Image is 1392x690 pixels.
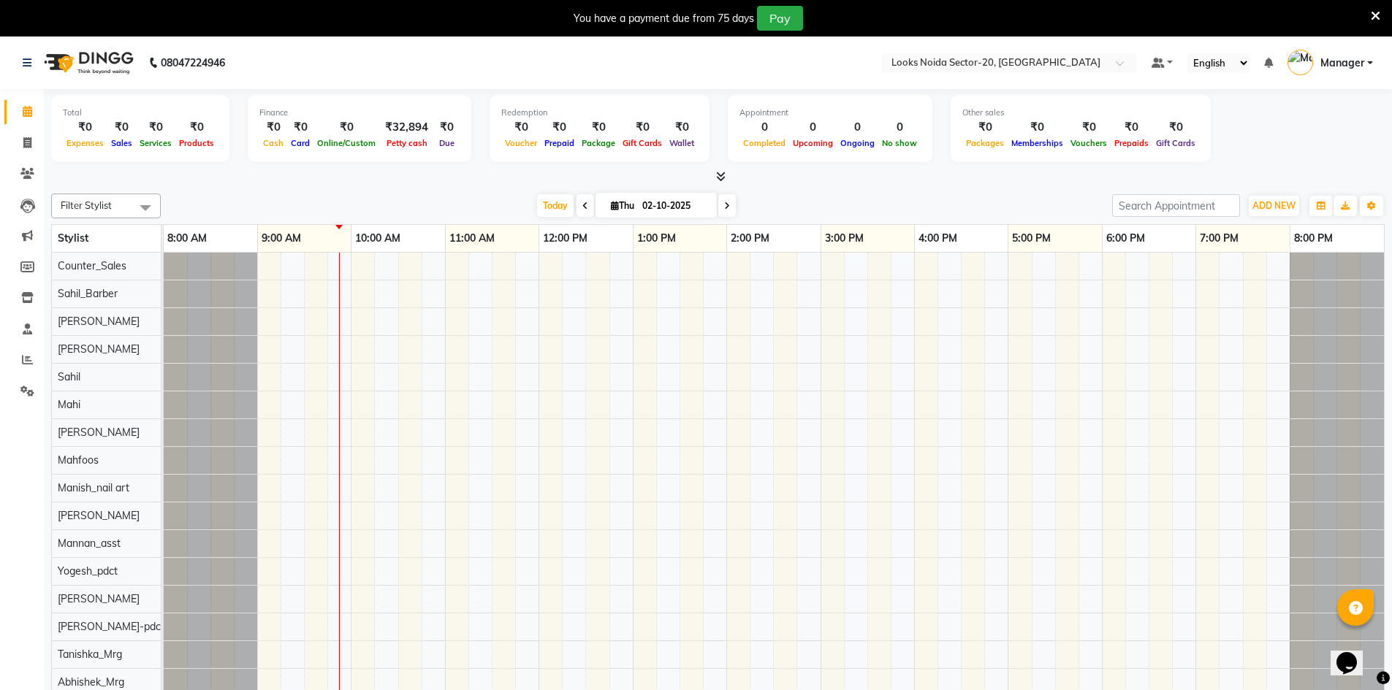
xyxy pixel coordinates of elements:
span: Voucher [501,138,541,148]
span: Expenses [63,138,107,148]
span: Completed [739,138,789,148]
div: Appointment [739,107,921,119]
span: Filter Stylist [61,199,112,211]
button: Pay [757,6,803,31]
div: ₹0 [962,119,1008,136]
span: Mannan_asst [58,537,121,550]
span: Cash [259,138,287,148]
span: Mahfoos [58,453,99,467]
div: ₹0 [541,119,578,136]
span: Abhishek_Mrg [58,675,124,689]
div: ₹0 [1152,119,1199,136]
span: [PERSON_NAME] [58,509,140,522]
a: 12:00 PM [539,228,591,249]
a: 1:00 PM [634,228,680,249]
div: You have a payment due from 75 days [574,11,754,26]
span: Thu [607,200,638,211]
div: Redemption [501,107,698,119]
span: Sahil_Barber [58,287,118,300]
a: 6:00 PM [1103,228,1149,249]
a: 2:00 PM [727,228,773,249]
span: [PERSON_NAME] [58,315,140,328]
span: No show [878,138,921,148]
a: 7:00 PM [1196,228,1242,249]
span: Due [436,138,458,148]
span: Products [175,138,218,148]
span: Manish_nail art [58,481,129,494]
span: Card [287,138,313,148]
div: ₹0 [501,119,541,136]
span: Stylist [58,231,88,245]
span: Online/Custom [313,138,379,148]
div: ₹0 [313,119,379,136]
div: ₹0 [578,119,619,136]
div: Finance [259,107,460,119]
span: Prepaids [1111,138,1152,148]
div: ₹0 [175,119,218,136]
div: ₹0 [287,119,313,136]
span: Packages [962,138,1008,148]
input: Search Appointment [1112,194,1240,217]
div: Other sales [962,107,1199,119]
span: Yogesh_pdct [58,564,118,578]
span: [PERSON_NAME]-pdct [58,620,164,633]
div: 0 [789,119,837,136]
div: 0 [739,119,789,136]
img: Manager [1288,50,1313,75]
a: 10:00 AM [351,228,404,249]
input: 2025-10-02 [638,195,711,217]
span: [PERSON_NAME] [58,592,140,605]
a: 8:00 AM [164,228,210,249]
div: ₹32,894 [379,119,434,136]
span: Sales [107,138,136,148]
div: ₹0 [107,119,136,136]
span: Prepaid [541,138,578,148]
iframe: chat widget [1331,632,1377,675]
span: Manager [1320,55,1364,71]
div: 0 [837,119,878,136]
span: ADD NEW [1252,200,1296,211]
div: ₹0 [136,119,175,136]
div: ₹0 [63,119,107,136]
div: ₹0 [666,119,698,136]
a: 9:00 AM [258,228,305,249]
b: 08047224946 [161,42,225,83]
span: Counter_Sales [58,259,126,272]
div: ₹0 [619,119,666,136]
a: 11:00 AM [446,228,498,249]
div: ₹0 [1008,119,1067,136]
span: Petty cash [383,138,431,148]
div: 0 [878,119,921,136]
span: Upcoming [789,138,837,148]
span: Gift Cards [1152,138,1199,148]
div: ₹0 [259,119,287,136]
a: 8:00 PM [1290,228,1336,249]
a: 4:00 PM [915,228,961,249]
span: [PERSON_NAME] [58,426,140,439]
span: Today [537,194,574,217]
button: ADD NEW [1249,196,1299,216]
span: Mahi [58,398,80,411]
span: Ongoing [837,138,878,148]
span: [PERSON_NAME] [58,342,140,356]
span: Services [136,138,175,148]
a: 3:00 PM [821,228,867,249]
span: Vouchers [1067,138,1111,148]
img: logo [37,42,137,83]
div: ₹0 [434,119,460,136]
div: Total [63,107,218,119]
a: 5:00 PM [1008,228,1054,249]
span: Package [578,138,619,148]
span: Sahil [58,370,80,383]
span: Wallet [666,138,698,148]
span: Tanishka_Mrg [58,648,122,661]
span: Gift Cards [619,138,666,148]
div: ₹0 [1067,119,1111,136]
div: ₹0 [1111,119,1152,136]
span: Memberships [1008,138,1067,148]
